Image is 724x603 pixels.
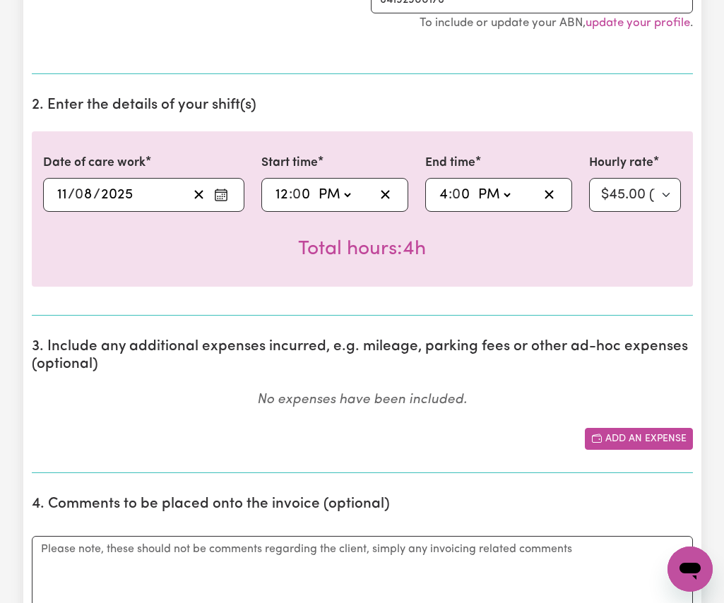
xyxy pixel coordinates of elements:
h2: 4. Comments to be placed onto the invoice (optional) [32,496,693,513]
span: / [93,187,100,203]
span: Total hours worked: 4 hours [298,239,426,259]
small: To include or update your ABN, . [420,17,693,29]
a: update your profile [586,17,690,29]
input: -- [76,184,93,205]
span: 0 [75,188,83,202]
label: Date of care work [43,154,146,172]
label: Hourly rate [589,154,653,172]
h2: 3. Include any additional expenses incurred, e.g. mileage, parking fees or other ad-hoc expenses ... [32,338,693,374]
button: Add another expense [585,428,693,450]
h2: 2. Enter the details of your shift(s) [32,97,693,114]
button: Clear date [188,184,210,205]
label: Start time [261,154,318,172]
input: -- [57,184,68,205]
button: Enter the date of care work [210,184,232,205]
input: -- [439,184,449,205]
input: -- [293,184,311,205]
span: 0 [452,188,461,202]
span: / [68,187,75,203]
input: -- [453,184,471,205]
span: 0 [292,188,301,202]
span: : [289,187,292,203]
iframe: Button to launch messaging window [667,547,713,592]
em: No expenses have been included. [257,393,467,407]
span: : [449,187,452,203]
input: -- [275,184,289,205]
label: End time [425,154,475,172]
input: ---- [100,184,133,205]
